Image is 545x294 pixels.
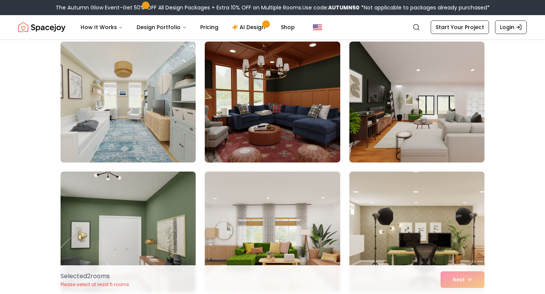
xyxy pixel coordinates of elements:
[18,20,65,35] img: Spacejoy Logo
[131,20,193,35] button: Design Portfolio
[349,172,484,292] img: Room room-54
[313,23,322,32] img: United States
[18,20,65,35] a: Spacejoy
[328,4,360,11] b: AUTUMN50
[205,172,340,292] img: Room room-53
[495,20,527,34] a: Login
[75,20,301,35] nav: Main
[431,20,489,34] a: Start Your Project
[18,15,527,39] nav: Global
[360,4,490,11] span: *Not applicable to packages already purchased*
[226,20,273,35] a: AI Design
[275,20,301,35] a: Shop
[75,20,129,35] button: How It Works
[302,4,360,11] span: Use code:
[56,4,490,11] div: The Autumn Glow Event-Get 50% OFF All Design Packages + Extra 10% OFF on Multiple Rooms.
[61,272,129,281] p: Selected 2 room s
[194,20,224,35] a: Pricing
[57,39,199,166] img: Room room-49
[349,42,484,162] img: Room room-51
[205,42,340,162] img: Room room-50
[61,282,129,288] p: Please select at least 5 rooms
[61,172,196,292] img: Room room-52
